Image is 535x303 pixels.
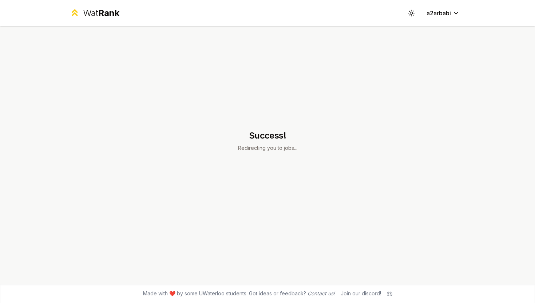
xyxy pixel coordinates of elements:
[83,7,119,19] div: Wat
[341,290,381,297] div: Join our discord!
[98,8,119,18] span: Rank
[238,144,297,152] p: Redirecting you to jobs...
[421,7,465,20] button: a2arbabi
[308,290,335,296] a: Contact us!
[70,7,119,19] a: WatRank
[143,290,335,297] span: Made with ❤️ by some UWaterloo students. Got ideas or feedback?
[238,130,297,141] h1: Success!
[427,9,451,18] span: a2arbabi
